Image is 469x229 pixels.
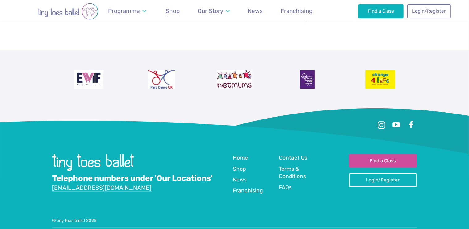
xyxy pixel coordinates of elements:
a: Login/Register [407,4,450,18]
a: Shop [233,165,246,173]
a: [EMAIL_ADDRESS][DOMAIN_NAME] [52,184,152,192]
span: Terms & Conditions [279,166,306,180]
a: Facebook [406,119,417,131]
a: Go to home page [52,166,134,172]
span: News [233,177,247,183]
span: Shop [165,7,180,15]
span: Shop [233,166,246,172]
a: Programme [105,4,149,18]
a: Contact Us [279,154,307,162]
a: Terms & Conditions [279,165,320,181]
span: Contact Us [279,155,307,161]
img: tiny toes ballet [19,3,117,20]
img: tiny toes ballet [52,154,134,171]
a: Our Story [195,4,232,18]
a: News [233,176,247,184]
img: Para Dance UK [148,70,175,89]
span: Programme [108,7,140,15]
span: Franchising [281,7,312,15]
img: Encouraging Women Into Franchising [74,70,103,89]
span: Home [233,155,248,161]
span: Our Story [198,7,223,15]
span: News [248,7,263,15]
a: Franchising [278,4,316,18]
a: Login/Register [349,173,417,187]
a: Instagram [376,119,387,131]
a: Home [233,154,248,162]
span: FAQs [279,184,292,190]
a: Youtube [391,119,402,131]
a: Shop [163,4,183,18]
a: Franchising [233,187,263,195]
a: Telephone numbers under 'Our Locations' [52,173,213,183]
a: News [245,4,266,18]
a: FAQs [279,184,292,192]
div: © tiny toes ballet 2025 [52,218,417,223]
span: Franchising [233,187,263,194]
a: Find a Class [358,4,404,18]
a: Find a Class [349,154,417,168]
